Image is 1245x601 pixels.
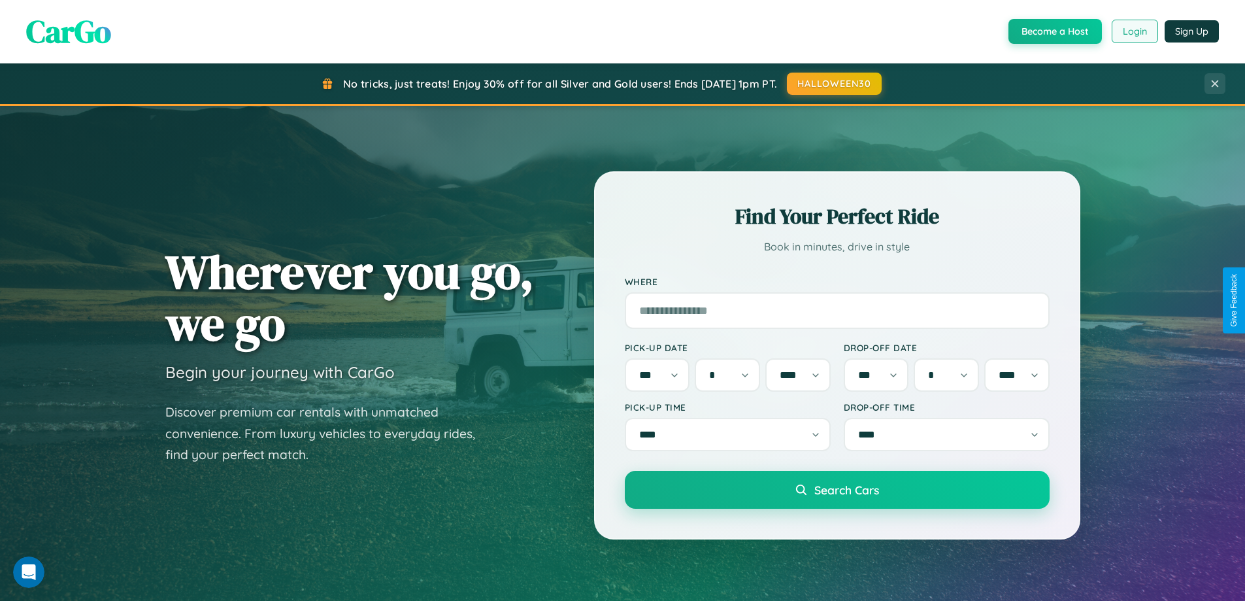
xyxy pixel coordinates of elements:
[844,402,1050,413] label: Drop-off Time
[165,362,395,382] h3: Begin your journey with CarGo
[625,402,831,413] label: Pick-up Time
[844,342,1050,353] label: Drop-off Date
[1112,20,1158,43] button: Login
[13,557,44,588] iframe: Intercom live chat
[343,77,777,90] span: No tricks, just treats! Enjoy 30% off for all Silver and Gold users! Ends [DATE] 1pm PT.
[787,73,882,95] button: HALLOWEEN30
[814,483,879,497] span: Search Cars
[625,202,1050,231] h2: Find Your Perfect Ride
[1165,20,1219,43] button: Sign Up
[1008,19,1102,44] button: Become a Host
[1229,274,1238,327] div: Give Feedback
[26,10,111,53] span: CarGo
[165,246,534,349] h1: Wherever you go, we go
[165,402,492,466] p: Discover premium car rentals with unmatched convenience. From luxury vehicles to everyday rides, ...
[625,471,1050,509] button: Search Cars
[625,342,831,353] label: Pick-up Date
[625,237,1050,256] p: Book in minutes, drive in style
[625,276,1050,287] label: Where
